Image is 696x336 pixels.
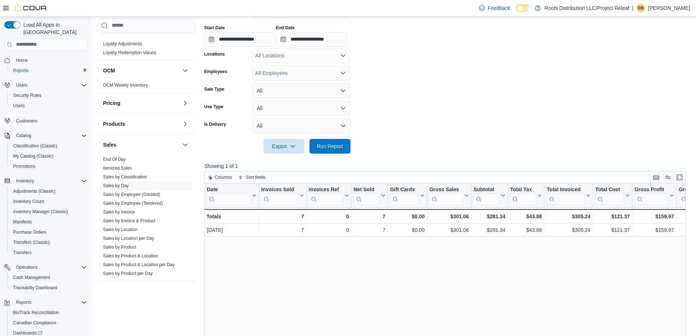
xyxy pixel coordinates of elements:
button: Columns [205,173,235,182]
span: Sales by Product & Location per Day [103,262,175,268]
span: Reports [16,299,31,305]
span: Sales by Invoice & Product [103,218,155,224]
h3: Pricing [103,99,120,107]
span: My Catalog (Classic) [10,152,87,161]
span: Itemized Sales [103,165,132,171]
a: Sales by Location [103,227,138,232]
div: $43.88 [510,212,542,221]
div: $305.24 [547,212,590,221]
button: Operations [1,262,90,272]
span: End Of Day [103,156,126,162]
input: Press the down key to open a popover containing a calendar. [276,32,346,47]
a: Inventory Manager (Classic) [10,207,71,216]
div: Gift Card Sales [390,186,419,205]
div: Gift Cards [390,186,419,193]
button: Pricing [181,99,190,107]
button: Products [103,120,179,128]
a: Manifests [10,218,35,226]
button: Net Sold [353,186,385,205]
span: Promotions [13,163,35,169]
div: Gross Sales [429,186,463,193]
button: Promotions [7,161,90,171]
span: Transfers [10,248,87,257]
button: Reports [1,297,90,307]
a: Sales by Location per Day [103,236,154,241]
span: Sales by Classification [103,174,147,180]
span: Reports [10,66,87,75]
div: $281.34 [473,226,505,234]
span: Inventory [16,178,34,184]
button: Pricing [103,99,179,107]
span: Inventory Count [10,197,87,206]
a: Cash Management [10,273,53,282]
div: $305.24 [547,226,590,234]
button: Cash Management [7,272,90,283]
span: Customers [13,116,87,125]
label: Use Type [204,104,223,110]
span: BioTrack Reconciliation [13,310,59,316]
a: Users [10,101,27,110]
span: Sales by Product [103,244,136,250]
label: End Date [276,25,295,31]
button: Canadian Compliance [7,318,90,328]
h3: Sales [103,141,117,148]
span: Loyalty Adjustments [103,41,142,47]
div: Date [207,186,251,193]
div: 0 [309,226,349,234]
span: Promotions [10,162,87,171]
a: Transfers (Classic) [10,238,53,247]
label: Is Delivery [204,121,226,127]
span: Operations [16,264,38,270]
a: Sales by Day [103,183,129,188]
button: Gross Sales [429,186,469,205]
button: Users [13,81,30,90]
div: Subtotal [473,186,499,193]
div: OCM [97,81,195,93]
button: Adjustments (Classic) [7,186,90,196]
p: | [632,4,634,12]
button: Reports [7,65,90,76]
a: Security Roles [10,91,44,100]
span: Classification (Classic) [10,141,87,150]
div: $281.34 [473,212,505,221]
button: Classification (Classic) [7,141,90,151]
span: Security Roles [13,93,41,98]
a: Sales by Product per Day [103,271,153,276]
span: BioTrack Reconciliation [10,308,87,317]
div: Breyanna Bright [636,4,645,12]
div: Gross Profit [635,186,668,205]
span: Adjustments (Classic) [10,187,87,196]
button: Display options [663,173,672,182]
label: Employees [204,69,227,75]
div: Net Sold [353,186,379,205]
div: 7 [261,212,304,221]
button: Total Invoiced [547,186,590,205]
a: Classification (Classic) [10,141,60,150]
label: Sale Type [204,86,224,92]
span: Security Roles [10,91,87,100]
a: Reports [10,66,31,75]
button: Inventory [13,177,37,185]
button: Invoices Sold [261,186,304,205]
a: Sales by Invoice [103,209,135,215]
span: Canadian Compliance [13,320,56,326]
button: Run Report [309,139,350,154]
span: Users [10,101,87,110]
button: Manifests [7,217,90,227]
span: Transfers (Classic) [13,239,50,245]
button: OCM [181,66,190,75]
span: Reports [13,298,87,307]
span: Feedback [488,4,510,12]
div: Subtotal [473,186,499,205]
span: Sales by Product & Location [103,253,158,259]
button: Traceabilty Dashboard [7,283,90,293]
button: Products [181,120,190,128]
span: Canadian Compliance [10,318,87,327]
div: $301.06 [429,226,469,234]
button: Total Cost [595,186,630,205]
span: Sales by Day [103,183,129,189]
button: All [252,101,350,116]
a: Inventory Count [10,197,47,206]
a: My Catalog (Classic) [10,152,57,161]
